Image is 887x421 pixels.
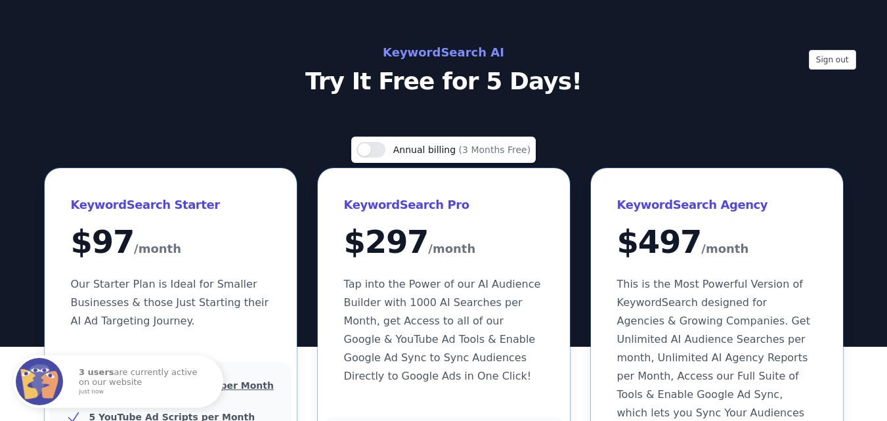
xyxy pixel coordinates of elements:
[71,226,270,259] div: $ 97
[79,389,206,395] small: just now
[344,226,544,259] div: $ 297
[150,68,738,95] p: Try It Free for 5 Days!
[428,238,475,259] span: /month
[150,42,738,63] h2: KeywordSearch AI
[809,50,856,70] button: Sign out
[617,226,817,259] div: $ 497
[701,238,748,259] span: /month
[79,368,210,395] p: are currently active on our website
[71,278,269,327] span: Our Starter Plan is Ideal for Smaller Businesses & those Just Starting their AI Ad Targeting Jour...
[71,194,270,215] h3: KeywordSearch Starter
[79,367,114,377] strong: 3 users
[617,194,817,215] h3: KeywordSearch Agency
[459,144,531,155] span: (3 Months Free)
[344,194,544,215] h3: KeywordSearch Pro
[16,358,63,405] img: Fomo
[344,278,541,382] span: Tap into the Power of our AI Audience Builder with 1000 AI Searches per Month, get Access to all ...
[393,144,459,155] span: Annual billing
[134,238,181,259] span: /month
